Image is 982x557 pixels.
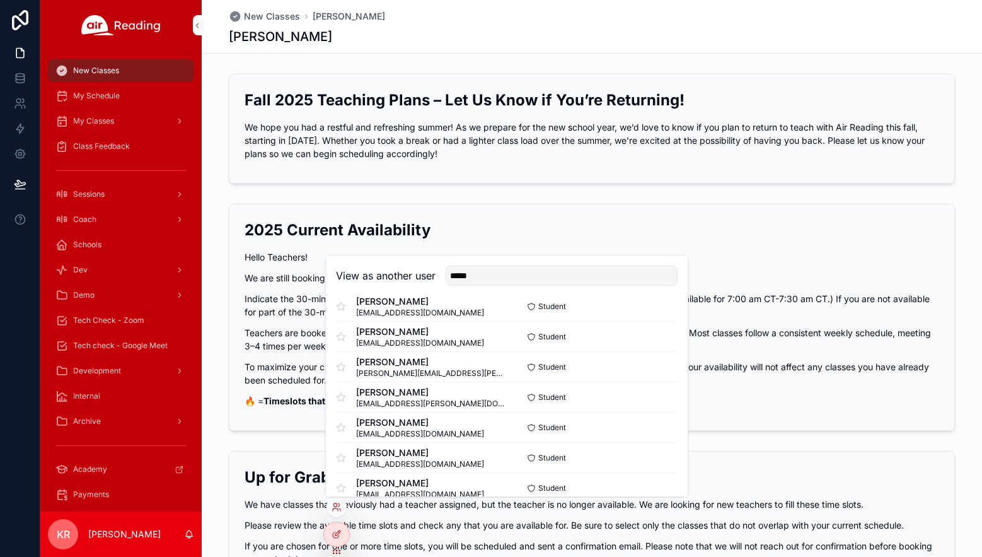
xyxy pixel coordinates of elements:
span: Student [538,423,566,433]
a: Development [48,360,194,382]
span: [PERSON_NAME] [356,416,484,429]
p: [PERSON_NAME] [88,528,161,541]
span: [EMAIL_ADDRESS][DOMAIN_NAME] [356,459,484,469]
span: [EMAIL_ADDRESS][DOMAIN_NAME] [356,490,484,500]
span: Sessions [73,189,105,199]
p: Please review the available time slots and check any that you are available for. Be sure to selec... [245,519,939,532]
span: Academy [73,464,107,474]
span: Student [538,332,566,342]
span: [EMAIL_ADDRESS][DOMAIN_NAME] [356,429,484,439]
span: [PERSON_NAME][EMAIL_ADDRESS][PERSON_NAME][DOMAIN_NAME] [356,368,507,378]
h2: 2025 Current Availability [245,220,939,240]
a: [PERSON_NAME] [313,10,385,23]
img: App logo [81,15,161,35]
span: Student [538,453,566,463]
span: Dev [73,265,88,275]
strong: Timeslots that are booking urgently [263,396,417,406]
a: Tech Check - Zoom [48,309,194,332]
p: Teachers are booked based on their longevity with Air, availability, and compatibility with schoo... [245,326,939,353]
span: My Classes [73,116,114,126]
span: [PERSON_NAME] [356,386,507,399]
p: Indicate the 30-minute slots you are available to teach. (For example, selecting 7:00 AM means yo... [245,292,939,319]
a: Demo [48,284,194,307]
a: Class Feedback [48,135,194,158]
h2: View as another user [336,268,436,283]
span: New Classes [73,66,119,76]
a: Sessions [48,183,194,206]
span: Student [538,362,566,372]
a: My Schedule [48,85,194,107]
span: Demo [73,290,95,300]
a: Coach [48,208,194,231]
span: [PERSON_NAME] [356,295,484,308]
p: We hope you had a restful and refreshing summer! As we prepare for the new school year, we’d love... [245,120,939,160]
a: Internal [48,385,194,407]
a: Payments [48,483,194,506]
span: Tech Check - Zoom [73,315,144,325]
div: scrollable content [40,50,202,512]
span: Student [538,392,566,402]
span: New Classes [244,10,300,23]
span: [PERSON_NAME] [356,477,484,490]
p: We have classes that previously had a teacher assigned, but the teacher is no longer available. W... [245,498,939,511]
a: New Classes [48,59,194,82]
span: Tech check - Google Meet [73,341,168,351]
span: [EMAIL_ADDRESS][DOMAIN_NAME] [356,338,484,348]
a: Dev [48,259,194,281]
span: [PERSON_NAME] [356,447,484,459]
a: Schools [48,233,194,256]
a: Tech check - Google Meet [48,334,194,357]
p: To maximize your chances of being booked, it's best to maintain the same availability each day. U... [245,360,939,387]
span: Internal [73,391,100,401]
h1: [PERSON_NAME] [229,28,332,45]
span: [EMAIL_ADDRESS][DOMAIN_NAME] [356,308,484,318]
span: My Schedule [73,91,120,101]
h2: Fall 2025 Teaching Plans – Let Us Know if You’re Returning! [245,90,939,110]
span: [PERSON_NAME] [356,356,507,368]
span: Student [538,483,566,493]
a: New Classes [229,10,300,23]
span: Archive [73,416,101,426]
span: Payments [73,490,109,500]
span: Student [538,302,566,312]
p: We are still booking classes. Please keep your schedule as up to date as possible. [245,271,939,284]
span: Coach [73,214,96,225]
a: My Classes [48,110,194,132]
a: Academy [48,458,194,481]
p: Hello Teachers! [245,250,939,264]
span: KR [57,527,70,542]
h2: Up for Grabs [245,467,939,488]
span: [EMAIL_ADDRESS][PERSON_NAME][DOMAIN_NAME] [356,399,507,409]
span: Class Feedback [73,141,130,151]
a: Archive [48,410,194,433]
span: Schools [73,240,101,250]
p: 🔥 = [245,394,939,407]
span: [PERSON_NAME] [356,325,484,338]
span: Development [73,366,121,376]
